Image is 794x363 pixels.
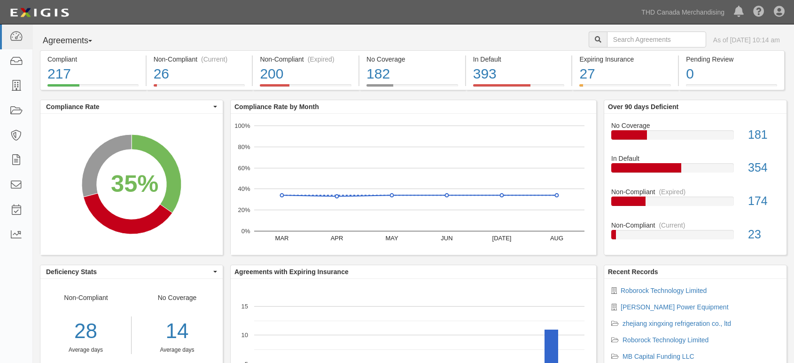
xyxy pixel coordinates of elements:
div: Average days [139,346,216,354]
button: Agreements [40,32,110,50]
a: In Default393 [466,84,572,92]
div: 28 [40,316,131,346]
div: 27 [579,64,671,84]
div: No Coverage [366,55,458,64]
b: Over 90 days Deficient [608,103,678,110]
button: Deficiency Stats [40,265,223,278]
div: Non-Compliant (Expired) [260,55,351,64]
a: THD Canada Merchandising [637,3,729,22]
b: Compliance Rate by Month [234,103,319,110]
div: Non-Compliant [604,187,786,197]
img: logo-5460c22ac91f19d4615b14bd174203de0afe785f0fc80cf4dbbc73dc1793850b.png [7,4,72,21]
a: Non-Compliant(Expired)200 [253,84,358,92]
a: [PERSON_NAME] Power Equipment [621,303,729,311]
div: 23 [741,226,786,243]
div: 182 [366,64,458,84]
text: MAY [385,235,398,242]
text: 100% [234,122,250,129]
div: In Default [604,154,786,163]
div: (Expired) [659,187,685,197]
div: Pending Review [686,55,777,64]
a: Non-Compliant(Expired)174 [611,187,779,221]
a: Compliant217 [40,84,146,92]
i: Help Center - Complianz [753,7,764,18]
text: [DATE] [492,235,512,242]
a: Non-Compliant(Current)23 [611,221,779,247]
text: MAR [275,235,289,242]
div: 200 [260,64,351,84]
b: Agreements with Expiring Insurance [234,268,349,276]
a: Expiring Insurance27 [572,84,678,92]
div: 393 [473,64,565,84]
text: 0% [241,228,250,235]
a: MB Capital Funding LLC [623,353,694,360]
a: Roborock Technology Limited [623,336,708,344]
div: Average days [40,346,131,354]
text: 40% [238,185,250,192]
text: 10 [241,331,248,339]
div: 35% [111,166,158,200]
div: Compliant [47,55,139,64]
button: Compliance Rate [40,100,223,113]
text: JUN [441,235,452,242]
div: 174 [741,193,786,210]
div: 26 [154,64,245,84]
div: 181 [741,126,786,143]
div: Non-Compliant (Current) [154,55,245,64]
div: (Current) [659,221,685,230]
div: No Coverage [604,121,786,130]
div: 0 [686,64,777,84]
div: 217 [47,64,139,84]
span: Compliance Rate [46,102,211,111]
input: Search Agreements [607,32,706,47]
div: (Current) [201,55,227,64]
div: In Default [473,55,565,64]
div: Non-Compliant [604,221,786,230]
text: 80% [238,143,250,150]
span: Deficiency Stats [46,267,211,276]
text: 60% [238,164,250,171]
div: Expiring Insurance [579,55,671,64]
text: 20% [238,206,250,213]
text: AUG [550,235,563,242]
a: Pending Review0 [679,84,785,92]
div: 14 [139,316,216,346]
div: As of [DATE] 10:14 am [713,35,780,45]
a: No Coverage181 [611,121,779,154]
text: APR [331,235,343,242]
a: zhejiang xingxing refrigeration co., ltd [623,320,731,327]
text: 15 [241,303,248,310]
a: In Default354 [611,154,779,187]
a: Roborock Technology Limited [621,287,707,294]
a: No Coverage182 [359,84,465,92]
svg: A chart. [40,114,223,255]
div: 354 [741,159,786,176]
a: Non-Compliant(Current)26 [147,84,252,92]
svg: A chart. [231,114,596,255]
div: (Expired) [308,55,335,64]
b: Recent Records [608,268,658,276]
